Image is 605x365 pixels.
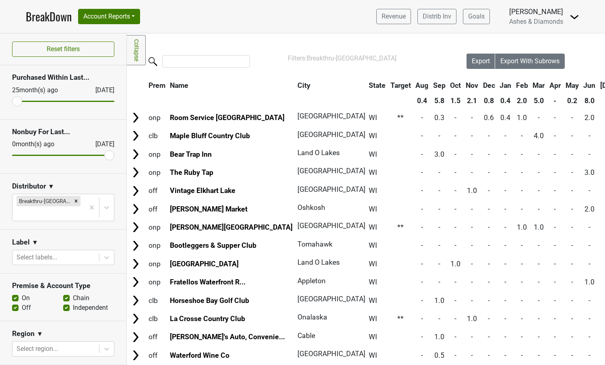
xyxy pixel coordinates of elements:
[488,132,490,140] span: -
[369,205,377,213] span: WI
[448,78,463,93] th: Oct: activate to sort column ascending
[504,260,506,268] span: -
[504,132,506,140] span: -
[584,114,595,122] span: 2.0
[369,260,377,268] span: WI
[521,150,523,158] span: -
[17,196,72,206] div: Breakthru-[GEOGRAPHIC_DATA]
[421,278,423,286] span: -
[554,260,556,268] span: -
[421,187,423,195] span: -
[504,205,506,213] span: -
[431,93,448,108] th: 5.8
[421,333,423,341] span: -
[170,205,248,213] a: [PERSON_NAME] Market
[72,196,81,206] div: Remove Breakthru-WI
[147,274,167,291] td: onp
[514,93,530,108] th: 2.0
[130,112,142,124] img: Arrow right
[48,182,54,191] span: ▼
[170,150,212,158] a: Bear Trap Inn
[584,168,595,176] span: 3.0
[454,241,456,249] span: -
[547,78,563,93] th: Apr: activate to sort column ascending
[531,93,547,108] th: 5.0
[488,223,490,231] span: -
[588,132,591,140] span: -
[504,351,506,359] span: -
[471,241,473,249] span: -
[147,237,167,254] td: onp
[170,260,239,268] a: [GEOGRAPHIC_DATA]
[481,93,497,108] th: 0.8
[12,73,114,82] h3: Purchased Within Last...
[504,241,506,249] span: -
[22,293,30,303] label: On
[488,150,490,158] span: -
[571,315,573,323] span: -
[22,303,31,313] label: Off
[417,9,456,24] a: Distrib Inv
[170,315,245,323] a: La Crosse Country Club
[547,93,563,108] th: -
[471,297,473,305] span: -
[509,6,563,17] div: [PERSON_NAME]
[521,168,523,176] span: -
[130,258,142,270] img: Arrow right
[12,182,46,191] h3: Distributor
[472,57,490,65] span: Export
[421,297,423,305] span: -
[147,109,167,126] td: onp
[588,315,591,323] span: -
[471,132,473,140] span: -
[571,241,573,249] span: -
[521,260,523,268] span: -
[488,278,490,286] span: -
[571,150,573,158] span: -
[390,81,411,89] span: Target
[588,150,591,158] span: -
[297,240,332,248] span: Tomahawk
[571,168,573,176] span: -
[521,278,523,286] span: -
[504,315,506,323] span: -
[438,241,440,249] span: -
[147,255,167,272] td: onp
[421,132,423,140] span: -
[168,78,295,93] th: Name: activate to sort column ascending
[554,351,556,359] span: -
[571,187,573,195] span: -
[554,187,556,195] span: -
[554,114,556,122] span: -
[438,205,440,213] span: -
[488,315,490,323] span: -
[471,278,473,286] span: -
[170,278,246,286] a: Fratellos Waterfront R...
[521,132,523,140] span: -
[297,350,365,358] span: [GEOGRAPHIC_DATA]
[170,132,250,140] a: Maple Bluff Country Club
[500,114,510,122] span: 0.4
[554,132,556,140] span: -
[484,114,494,122] span: 0.6
[421,168,423,176] span: -
[421,223,423,231] span: -
[147,292,167,309] td: clb
[464,93,480,108] th: 2.1
[504,278,506,286] span: -
[448,93,463,108] th: 1.5
[454,315,456,323] span: -
[12,128,114,136] h3: Nonbuy For Last...
[421,241,423,249] span: -
[538,315,540,323] span: -
[588,351,591,359] span: -
[130,331,142,343] img: Arrow right
[369,187,377,195] span: WI
[130,185,142,197] img: Arrow right
[130,130,142,142] img: Arrow right
[571,205,573,213] span: -
[12,330,35,338] h3: Region
[147,164,167,181] td: onp
[467,187,477,195] span: 1.0
[498,93,513,108] th: 0.4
